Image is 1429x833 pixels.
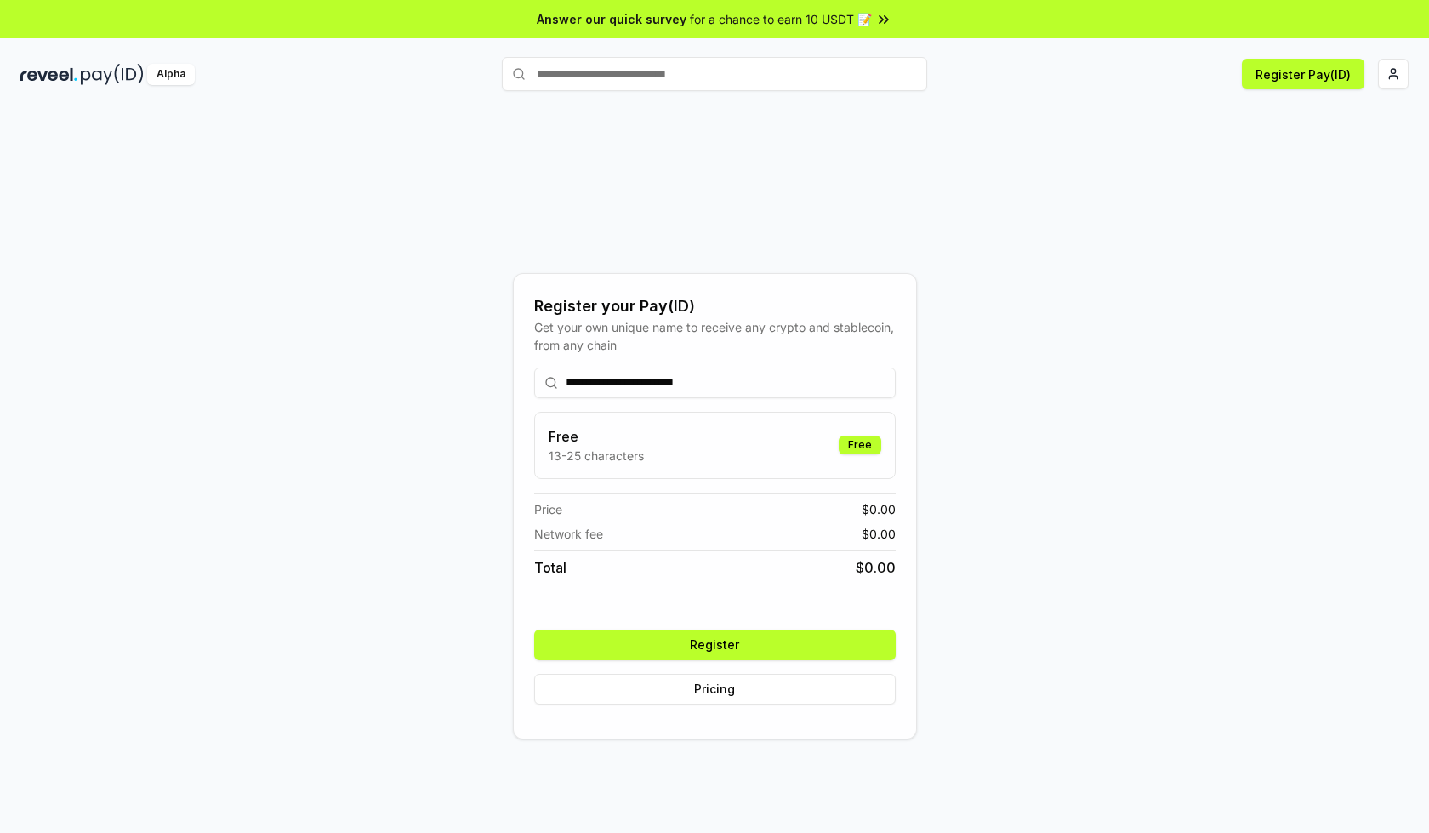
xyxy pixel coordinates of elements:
span: $ 0.00 [862,525,896,543]
h3: Free [549,426,644,447]
span: for a chance to earn 10 USDT 📝 [690,10,872,28]
img: reveel_dark [20,64,77,85]
p: 13-25 characters [549,447,644,465]
img: pay_id [81,64,144,85]
span: Total [534,557,566,578]
button: Register [534,630,896,660]
button: Pricing [534,674,896,705]
div: Alpha [147,64,195,85]
div: Free [839,436,881,454]
div: Get your own unique name to receive any crypto and stablecoin, from any chain [534,318,896,354]
div: Register your Pay(ID) [534,294,896,318]
span: Answer our quick survey [537,10,686,28]
span: Price [534,500,562,518]
span: Network fee [534,525,603,543]
span: $ 0.00 [856,557,896,578]
span: $ 0.00 [862,500,896,518]
button: Register Pay(ID) [1242,59,1364,89]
